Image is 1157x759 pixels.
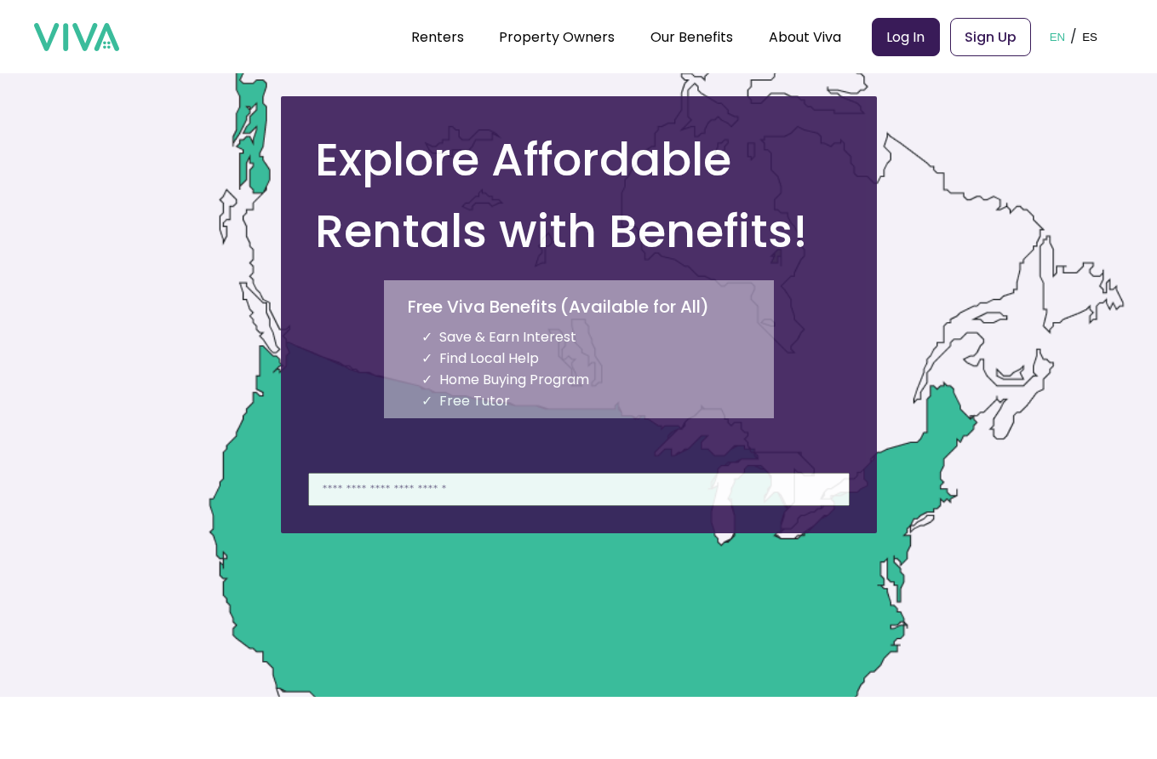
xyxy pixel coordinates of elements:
p: ( Available for All ) [560,295,709,319]
a: Renters [411,27,464,47]
a: Log In [872,18,940,56]
li: Free Tutor [421,390,774,411]
a: Property Owners [499,27,615,47]
p: Free Viva Benefits [408,295,557,319]
div: About Viva [769,15,841,58]
p: / [1070,24,1077,49]
button: ES [1077,10,1103,63]
li: Find Local Help [421,348,774,369]
button: EN [1045,10,1071,63]
img: viva [34,23,119,52]
a: Sign Up [950,18,1031,56]
div: Our Benefits [650,15,733,58]
li: Home Buying Program [421,369,774,390]
li: Save & Earn Interest [421,326,774,348]
h1: Explore Affordable Rentals with Benefits! [315,124,850,267]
